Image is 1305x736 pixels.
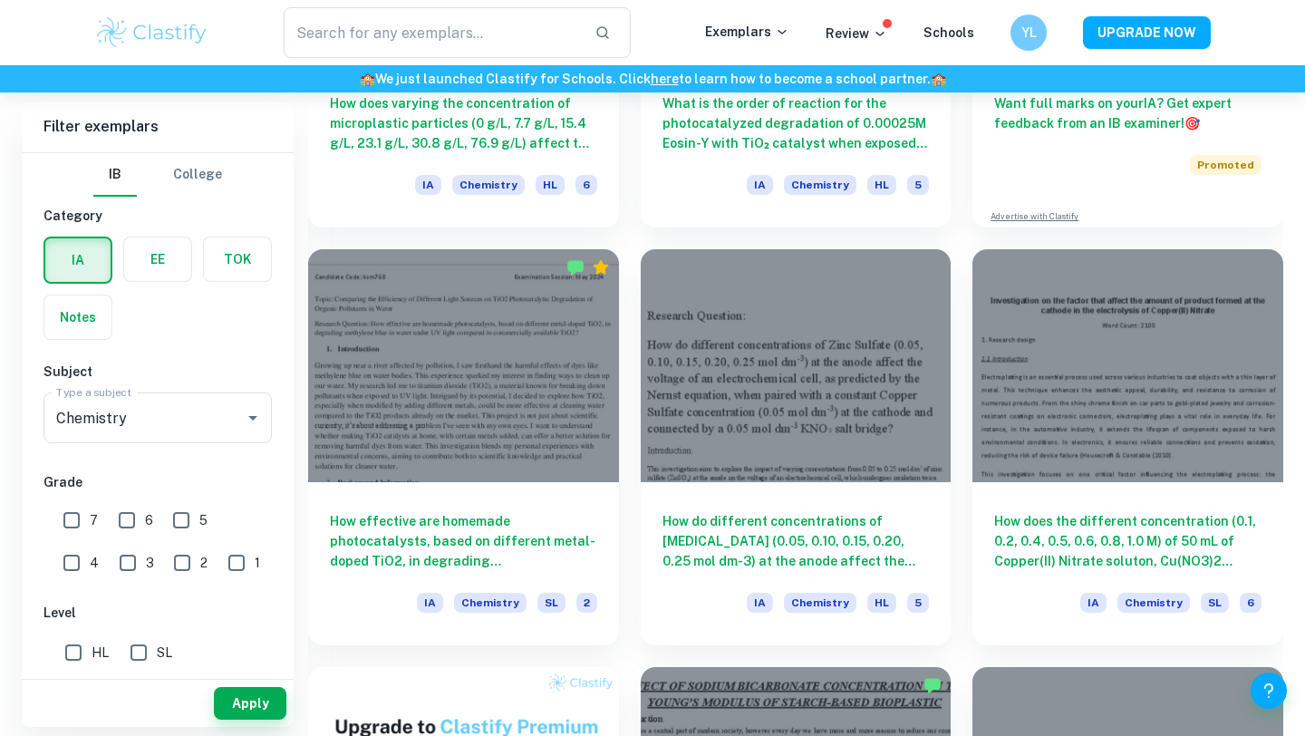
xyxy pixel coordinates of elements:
span: 1 [255,553,260,573]
button: EE [124,237,191,281]
span: IA [1080,593,1107,613]
span: SL [1201,593,1229,613]
h6: What is the order of reaction for the photocatalyzed degradation of 0.00025M Eosin-Y with TiO₂ ca... [662,93,930,153]
h6: How does varying the concentration of microplastic particles (0 g/L, 7.7 g/L, 15.4 g/L, 23.1 g/L,... [330,93,597,153]
button: TOK [204,237,271,281]
div: Premium [592,258,610,276]
button: Notes [44,295,111,339]
span: 5 [907,593,929,613]
button: UPGRADE NOW [1083,16,1211,49]
button: IA [45,238,111,282]
p: Exemplars [705,22,789,42]
span: Chemistry [784,175,856,195]
a: How does the different concentration (0.1, 0.2, 0.4, 0.5, 0.6, 0.8, 1.0 M) of 50 mL of Copper(II)... [972,249,1283,645]
span: SL [157,643,172,663]
span: 5 [907,175,929,195]
span: HL [867,175,896,195]
button: Apply [214,687,286,720]
a: Advertise with Clastify [991,210,1078,223]
span: HL [867,593,896,613]
span: Chemistry [1117,593,1190,613]
span: 🏫 [360,72,375,86]
span: Promoted [1190,155,1261,175]
span: IA [747,175,773,195]
span: 2 [200,553,208,573]
div: Filter type choice [93,153,222,197]
h6: How effective are homemade photocatalysts, based on different metal-doped TiO2, in degrading [MED... [330,511,597,571]
span: HL [92,643,109,663]
h6: Want full marks on your IA ? Get expert feedback from an IB examiner! [994,93,1261,133]
span: IA [417,593,443,613]
a: here [651,72,679,86]
h6: We just launched Clastify for Schools. Click to learn how to become a school partner. [4,69,1301,89]
span: 6 [575,175,597,195]
span: 3 [146,553,154,573]
span: 🎯 [1184,116,1200,131]
span: IA [747,593,773,613]
button: College [173,153,222,197]
span: 2 [576,593,597,613]
p: Review [826,24,887,44]
button: Open [240,405,266,431]
span: 🏫 [931,72,946,86]
h6: Filter exemplars [22,102,294,152]
button: YL [1010,15,1047,51]
img: Marked [923,676,942,694]
input: Search for any exemplars... [284,7,580,58]
img: Marked [566,258,585,276]
h6: Category [43,206,272,226]
a: How effective are homemade photocatalysts, based on different metal-doped TiO2, in degrading [MED... [308,249,619,645]
span: Chemistry [452,175,525,195]
a: Schools [923,25,974,40]
span: Chemistry [454,593,527,613]
h6: Subject [43,362,272,382]
span: 6 [145,510,153,530]
img: Clastify logo [94,15,209,51]
span: HL [536,175,565,195]
span: Chemistry [784,593,856,613]
span: 7 [90,510,98,530]
h6: YL [1019,23,1039,43]
span: 5 [199,510,208,530]
h6: Level [43,603,272,623]
h6: Grade [43,472,272,492]
h6: How do different concentrations of [MEDICAL_DATA] (0.05, 0.10, 0.15, 0.20, 0.25 mol dm-3) at the ... [662,511,930,571]
span: 6 [1240,593,1261,613]
span: 4 [90,553,99,573]
h6: How does the different concentration (0.1, 0.2, 0.4, 0.5, 0.6, 0.8, 1.0 M) of 50 mL of Copper(II)... [994,511,1261,571]
button: Help and Feedback [1251,673,1287,709]
label: Type a subject [56,384,131,400]
span: IA [415,175,441,195]
a: How do different concentrations of [MEDICAL_DATA] (0.05, 0.10, 0.15, 0.20, 0.25 mol dm-3) at the ... [641,249,952,645]
button: IB [93,153,137,197]
span: SL [537,593,565,613]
